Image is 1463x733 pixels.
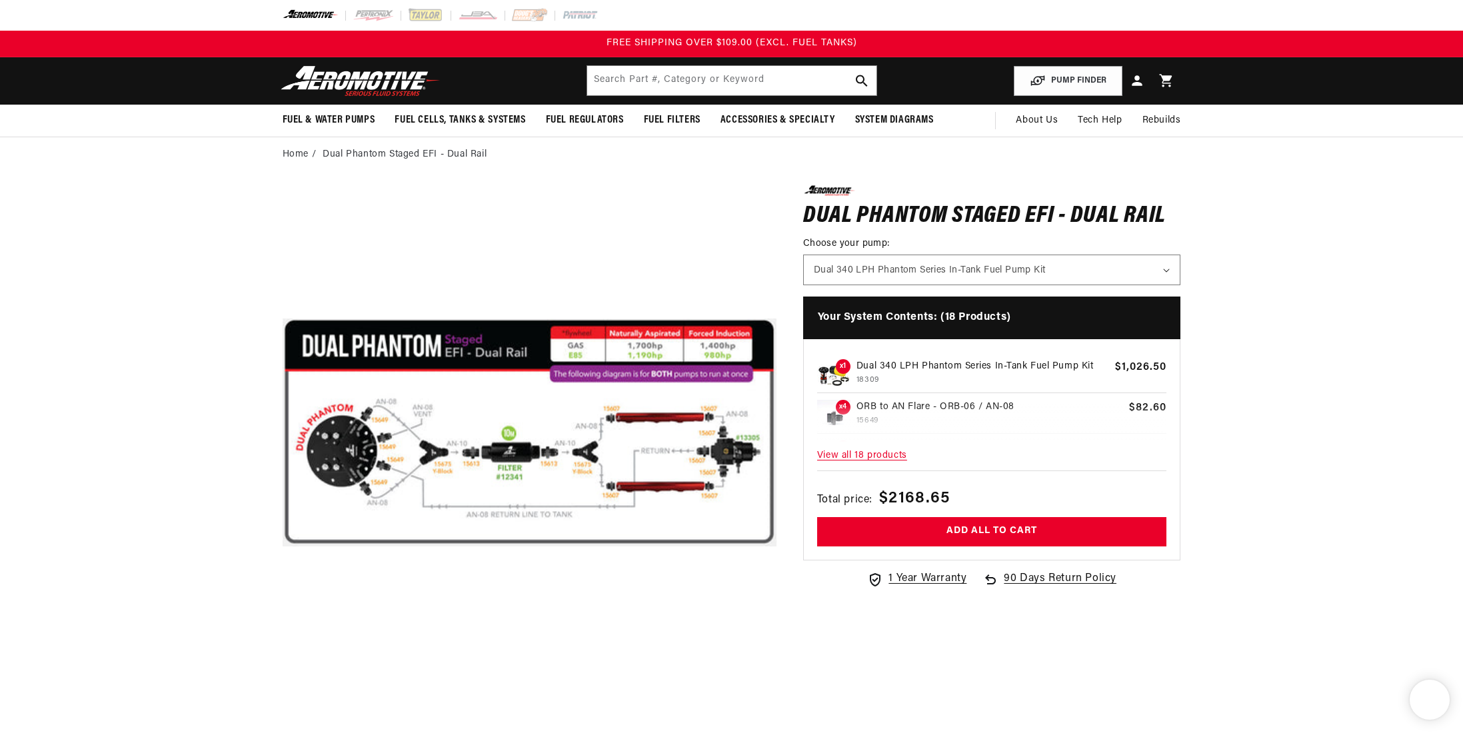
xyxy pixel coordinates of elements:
[644,113,701,127] span: Fuel Filters
[836,359,850,374] span: x1
[1078,113,1122,128] span: Tech Help
[817,359,850,392] img: Dual 340 LPH Phantom Series In-Tank Fuel Pump Kit
[1014,66,1122,96] button: PUMP FINDER
[1115,359,1166,375] span: $1,026.50
[395,113,525,127] span: Fuel Cells, Tanks & Systems
[1004,570,1116,601] span: 90 Days Return Policy
[867,570,966,588] a: 1 Year Warranty
[283,147,309,162] a: Home
[817,400,850,433] img: ORB to AN Flare
[1068,105,1132,137] summary: Tech Help
[845,105,944,136] summary: System Diagrams
[283,113,375,127] span: Fuel & Water Pumps
[817,400,1167,434] a: ORB to AN Flare x4 ORB to AN Flare - ORB-06 / AN-08 15649 $82.60
[283,185,776,715] media-gallery: Gallery Viewer
[888,570,966,588] span: 1 Year Warranty
[283,147,1181,162] nav: breadcrumbs
[587,66,876,95] input: Search by Part Number, Category or Keyword
[323,147,487,162] li: Dual Phantom Staged EFI - Dual Rail
[982,570,1116,601] a: 90 Days Return Policy
[634,105,711,136] summary: Fuel Filters
[817,492,872,509] span: Total price:
[1129,400,1166,416] span: $82.60
[607,38,857,48] span: FREE SHIPPING OVER $109.00 (EXCL. FUEL TANKS)
[273,105,385,136] summary: Fuel & Water Pumps
[856,359,1110,374] p: Dual 340 LPH Phantom Series In-Tank Fuel Pump Kit
[856,374,1110,386] p: 18309
[817,359,1167,393] a: Dual 340 LPH Phantom Series In-Tank Fuel Pump Kit x1 Dual 340 LPH Phantom Series In-Tank Fuel Pum...
[803,297,1181,339] h4: Your System Contents: (18 Products)
[856,400,1124,414] p: ORB to AN Flare - ORB-06 / AN-08
[536,105,634,136] summary: Fuel Regulators
[1006,105,1068,137] a: About Us
[847,66,876,95] button: search button
[803,206,1181,227] h1: Dual Phantom Staged EFI - Dual Rail
[1132,105,1191,137] summary: Rebuilds
[1142,113,1181,128] span: Rebuilds
[277,65,444,97] img: Aeromotive
[711,105,845,136] summary: Accessories & Specialty
[817,517,1167,547] button: Add all to cart
[385,105,535,136] summary: Fuel Cells, Tanks & Systems
[817,442,1167,470] span: View all 18 products
[546,113,624,127] span: Fuel Regulators
[803,237,1181,251] label: Choose your pump:
[879,486,950,510] span: $2168.65
[836,400,850,414] span: x4
[721,113,835,127] span: Accessories & Specialty
[855,113,934,127] span: System Diagrams
[1016,115,1058,125] span: About Us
